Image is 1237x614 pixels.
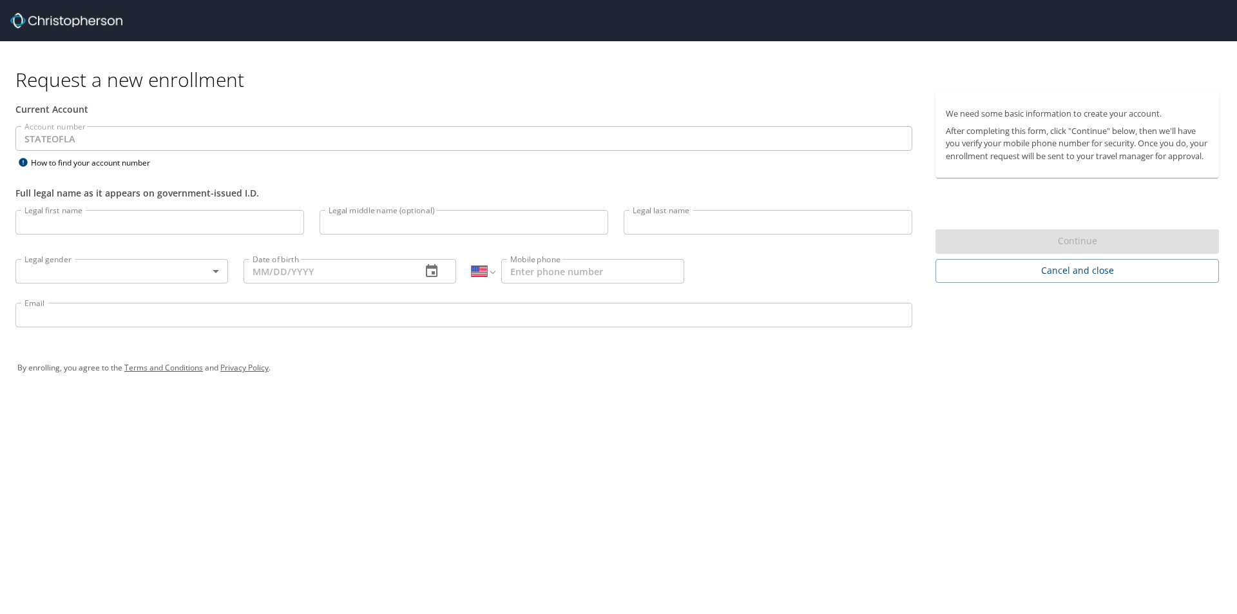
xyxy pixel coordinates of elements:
div: Current Account [15,102,912,116]
input: Enter phone number [501,259,684,283]
div: Full legal name as it appears on government-issued I.D. [15,186,912,200]
div: By enrolling, you agree to the and . [17,352,1220,384]
a: Privacy Policy [220,362,269,373]
h1: Request a new enrollment [15,67,1229,92]
button: Cancel and close [935,259,1219,283]
p: After completing this form, click "Continue" below, then we'll have you verify your mobile phone ... [946,125,1209,162]
img: cbt logo [10,13,122,28]
input: MM/DD/YYYY [244,259,411,283]
span: Cancel and close [946,263,1209,279]
div: ​ [15,259,228,283]
div: How to find your account number [15,155,177,171]
p: We need some basic information to create your account. [946,108,1209,120]
a: Terms and Conditions [124,362,203,373]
